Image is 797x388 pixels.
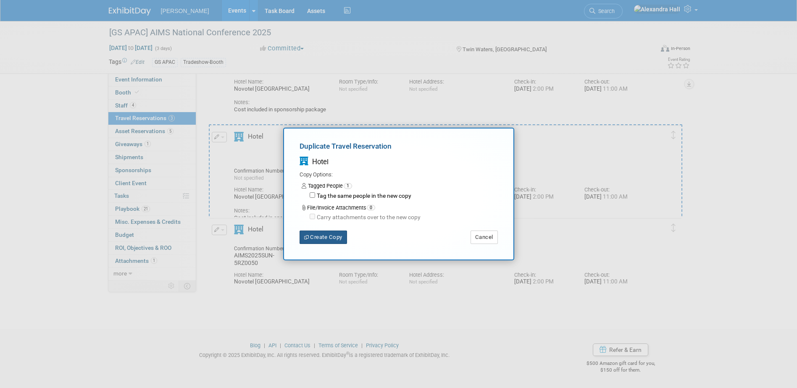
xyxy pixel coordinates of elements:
div: Tagged People [302,182,498,190]
button: Cancel [471,231,498,244]
button: Create Copy [300,231,347,244]
div: Copy Options: [300,171,498,179]
div: File/Invoice Attachments [302,204,498,212]
span: 1 [344,183,352,189]
span: Hotel [312,158,329,166]
label: Tag the same people in the new copy [315,192,411,200]
label: Carry attachments over to the new copy [315,213,421,222]
span: 0 [367,205,375,211]
i: Hotel [300,157,308,166]
div: Duplicate Travel Reservation [300,141,498,155]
